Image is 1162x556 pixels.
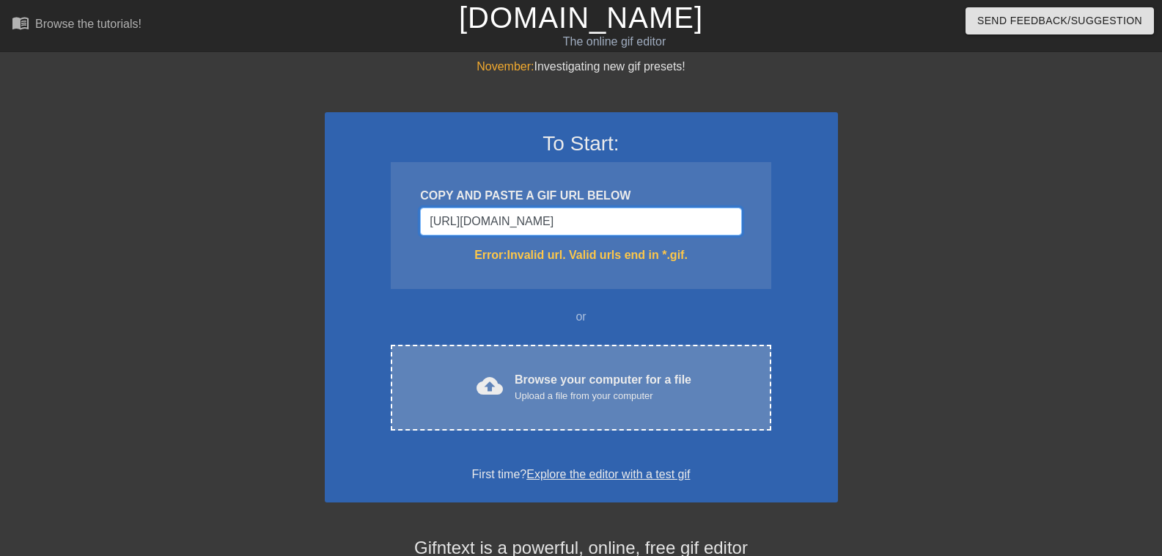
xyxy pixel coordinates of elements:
div: or [363,308,800,326]
a: Browse the tutorials! [12,14,141,37]
button: Send Feedback/Suggestion [966,7,1154,34]
a: [DOMAIN_NAME] [459,1,703,34]
div: Upload a file from your computer [515,389,691,403]
h3: To Start: [344,131,819,156]
div: First time? [344,466,819,483]
span: Send Feedback/Suggestion [977,12,1142,30]
div: Browse the tutorials! [35,18,141,30]
input: Username [420,208,741,235]
div: The online gif editor [394,33,834,51]
div: Error: Invalid url. Valid urls end in *.gif. [420,246,741,264]
a: Explore the editor with a test gif [526,468,690,480]
div: Investigating new gif presets! [325,58,838,76]
div: COPY AND PASTE A GIF URL BELOW [420,187,741,205]
span: cloud_upload [477,373,503,399]
div: Browse your computer for a file [515,371,691,403]
span: menu_book [12,14,29,32]
span: November: [477,60,534,73]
